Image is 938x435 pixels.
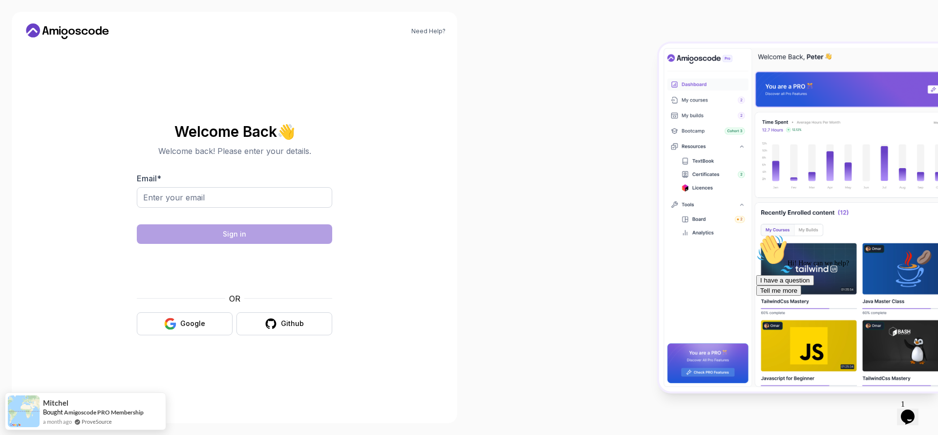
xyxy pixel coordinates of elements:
input: Enter your email [137,187,332,208]
iframe: chat widget [752,230,928,391]
button: Github [236,312,332,335]
label: Email * [137,174,161,183]
span: 👋 [276,121,298,141]
a: ProveSource [82,418,112,425]
button: Google [137,312,233,335]
span: Hi! How can we help? [4,29,97,37]
p: OR [229,293,240,304]
img: provesource social proof notification image [8,395,40,427]
div: Google [180,319,205,328]
div: 👋Hi! How can we help?I have a questionTell me more [4,4,180,65]
a: Need Help? [411,27,446,35]
iframe: Widget containing checkbox for hCaptcha security challenge [161,250,308,287]
button: Tell me more [4,55,49,65]
h2: Welcome Back [137,124,332,139]
p: Welcome back! Please enter your details. [137,145,332,157]
a: Home link [23,23,111,39]
img: :wave: [4,4,35,35]
iframe: chat widget [897,396,928,425]
span: Mitchel [43,399,68,407]
img: Amigoscode Dashboard [659,43,938,391]
div: Sign in [223,229,246,239]
span: a month ago [43,417,72,426]
span: Bought [43,408,63,416]
div: Github [281,319,304,328]
button: I have a question [4,45,62,55]
button: Sign in [137,224,332,244]
a: Amigoscode PRO Membership [64,409,144,416]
